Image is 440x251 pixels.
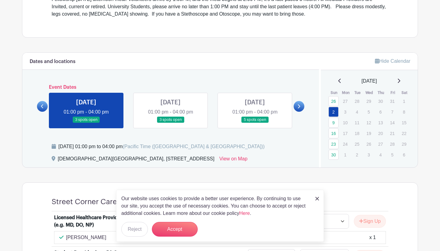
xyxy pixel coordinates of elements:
[376,129,386,138] p: 20
[328,118,339,128] a: 9
[48,84,294,90] h6: Event Dates
[387,90,399,96] th: Fri
[376,150,386,159] p: 4
[399,96,409,106] p: 1
[328,150,339,160] a: 30
[364,107,374,117] p: 5
[352,90,364,96] th: Tue
[58,143,265,150] div: [DATE] 01:00 pm to 04:00 pm
[376,96,386,106] p: 30
[340,96,350,106] p: 27
[387,96,397,106] p: 31
[352,118,362,127] p: 11
[328,128,339,138] a: 16
[364,118,374,127] p: 12
[340,129,350,138] p: 17
[152,222,198,237] button: Accept
[369,234,376,241] div: x 1
[340,90,352,96] th: Mon
[352,139,362,149] p: 25
[340,150,350,159] p: 1
[399,129,409,138] p: 22
[58,155,215,165] div: [DEMOGRAPHIC_DATA][GEOGRAPHIC_DATA], [STREET_ADDRESS]
[315,197,319,200] img: close_button-5f87c8562297e5c2d7936805f587ecaba9071eb48480494691a3f1689db116b3.svg
[328,139,339,149] a: 23
[399,107,409,117] p: 8
[328,96,339,106] a: 26
[387,139,397,149] p: 28
[239,211,250,216] a: Here
[352,150,362,159] p: 2
[340,107,350,117] p: 3
[52,197,186,206] h4: Street Corner Care - Volunteer Sign-Up
[376,139,386,149] p: 27
[219,155,248,165] a: View on Map
[387,107,397,117] p: 7
[399,90,411,96] th: Sat
[121,195,309,217] p: Our website uses cookies to provide a better user experience. By continuing to use our site, you ...
[328,90,340,96] th: Sun
[328,107,339,117] a: 2
[352,96,362,106] p: 28
[399,150,409,159] p: 6
[123,144,265,149] span: (Pacific Time ([GEOGRAPHIC_DATA] & [GEOGRAPHIC_DATA]))
[354,215,386,228] button: Sign Up
[376,107,386,117] p: 6
[387,129,397,138] p: 21
[364,96,374,106] p: 29
[352,107,362,117] p: 4
[387,150,397,159] p: 5
[364,129,374,138] p: 19
[121,222,148,237] button: Reject
[352,129,362,138] p: 18
[376,118,386,127] p: 13
[375,90,387,96] th: Thu
[340,118,350,127] p: 10
[399,139,409,149] p: 29
[364,139,374,149] p: 26
[340,139,350,149] p: 24
[54,214,130,229] div: Licensed Healthcare Provider (e.g. MD, DO, NP)
[364,150,374,159] p: 3
[399,118,409,127] p: 15
[361,77,377,85] span: [DATE]
[30,59,75,65] h6: Dates and locations
[375,58,410,64] a: Hide Calendar
[66,234,106,241] p: [PERSON_NAME]
[363,90,375,96] th: Wed
[387,118,397,127] p: 14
